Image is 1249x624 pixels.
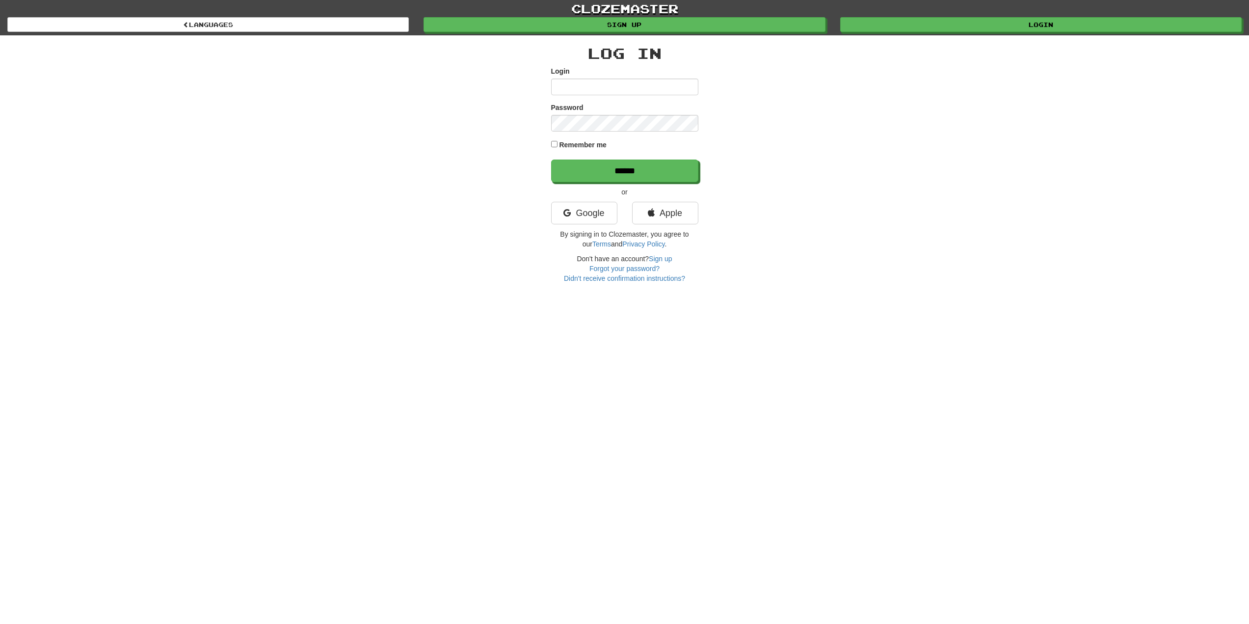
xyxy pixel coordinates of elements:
h2: Log In [551,45,698,61]
label: Remember me [559,140,607,150]
a: Sign up [424,17,825,32]
label: Login [551,66,570,76]
label: Password [551,103,584,112]
p: By signing in to Clozemaster, you agree to our and . [551,229,698,249]
a: Forgot your password? [589,265,660,272]
a: Login [840,17,1242,32]
a: Terms [592,240,611,248]
p: or [551,187,698,197]
div: Don't have an account? [551,254,698,283]
a: Languages [7,17,409,32]
a: Apple [632,202,698,224]
a: Google [551,202,617,224]
a: Sign up [649,255,672,263]
a: Didn't receive confirmation instructions? [564,274,685,282]
a: Privacy Policy [622,240,664,248]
